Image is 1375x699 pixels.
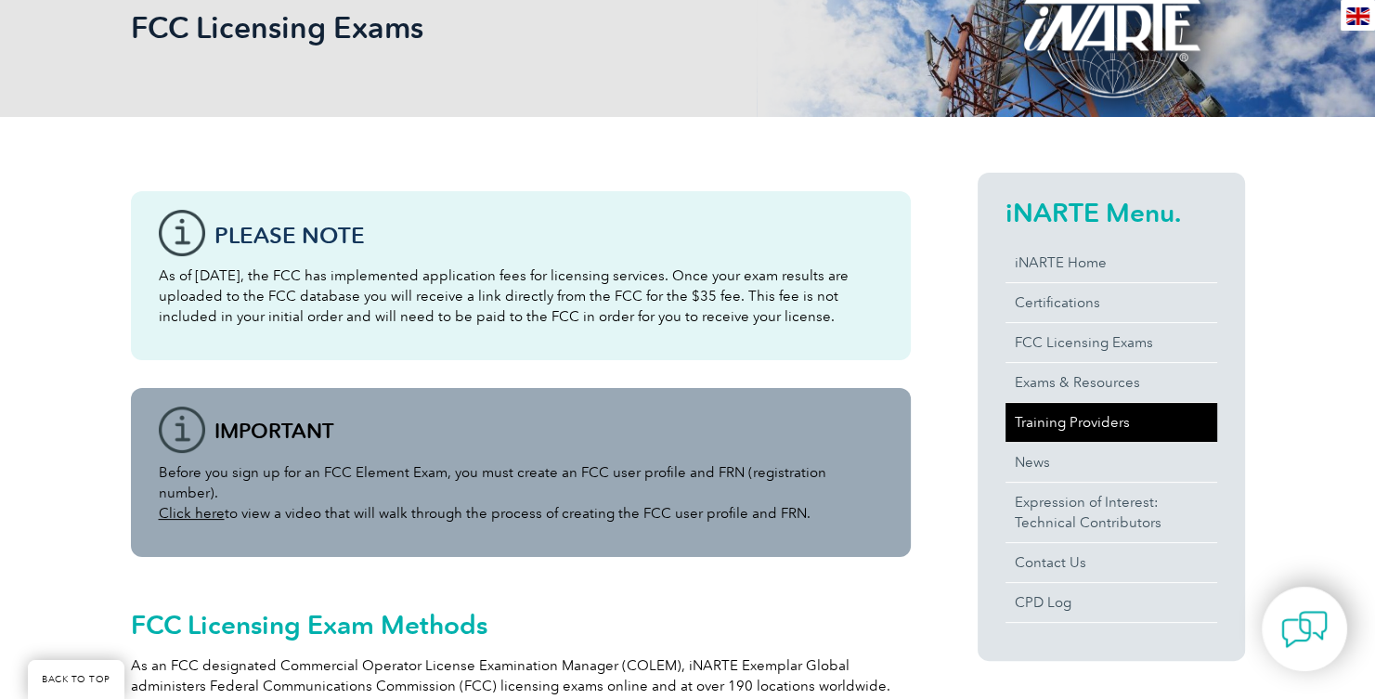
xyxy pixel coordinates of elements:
[1005,323,1217,362] a: FCC Licensing Exams
[214,224,883,247] h3: Please note
[1005,283,1217,322] a: Certifications
[1005,583,1217,622] a: CPD Log
[1005,483,1217,542] a: Expression of Interest:Technical Contributors
[159,462,883,524] p: Before you sign up for an FCC Element Exam, you must create an FCC user profile and FRN (registra...
[1005,198,1217,227] h2: iNARTE Menu.
[1005,443,1217,482] a: News
[131,13,911,43] h2: FCC Licensing Exams
[131,610,911,640] h2: FCC Licensing Exam Methods
[1005,543,1217,582] a: Contact Us
[159,265,883,327] p: As of [DATE], the FCC has implemented application fees for licensing services. Once your exam res...
[1005,403,1217,442] a: Training Providers
[159,505,225,522] a: Click here
[1281,606,1328,653] img: contact-chat.png
[1005,243,1217,282] a: iNARTE Home
[131,655,911,696] p: As an FCC designated Commercial Operator License Examination Manager (COLEM), iNARTE Exemplar Glo...
[28,660,124,699] a: BACK TO TOP
[1005,363,1217,402] a: Exams & Resources
[1346,7,1369,25] img: en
